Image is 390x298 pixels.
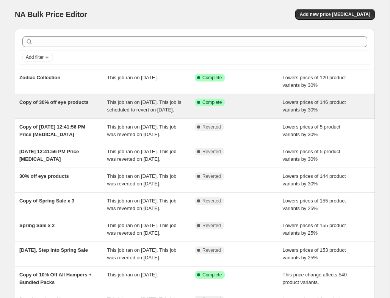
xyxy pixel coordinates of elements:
button: Add filter [22,53,53,62]
span: This job ran on [DATE]. This job is scheduled to revert on [DATE]. [107,99,182,113]
span: Lowers prices of 155 product variants by 25% [283,223,346,236]
span: Lowers prices of 144 product variants by 30% [283,173,346,187]
span: [DATE] 12:41:56 PM Price [MEDICAL_DATA] [19,149,79,162]
span: This job ran on [DATE]. This job was reverted on [DATE]. [107,247,177,260]
span: Reverted [202,198,221,204]
span: Zodiac Collection [19,75,60,80]
span: NA Bulk Price Editor [15,10,87,19]
span: This job ran on [DATE]. This job was reverted on [DATE]. [107,173,177,187]
span: This job ran on [DATE]. [107,75,158,80]
span: 30% off eye products [19,173,69,179]
span: [DATE], Step into Spring Sale [19,247,88,253]
span: Lowers prices of 155 product variants by 25% [283,198,346,211]
span: Reverted [202,124,221,130]
span: Reverted [202,223,221,229]
span: This job ran on [DATE]. [107,272,158,278]
span: This job ran on [DATE]. This job was reverted on [DATE]. [107,149,177,162]
span: Copy of [DATE] 12:41:56 PM Price [MEDICAL_DATA] [19,124,85,137]
span: This price change affects 540 product variants. [283,272,347,285]
span: Lowers prices of 153 product variants by 25% [283,247,346,260]
span: This job ran on [DATE]. This job was reverted on [DATE]. [107,223,177,236]
span: Complete [202,75,222,81]
span: Complete [202,272,222,278]
span: Copy of Spring Sale x 3 [19,198,74,204]
span: Lowers prices of 146 product variants by 30% [283,99,346,113]
button: Add new price [MEDICAL_DATA] [295,9,375,20]
span: Copy of 30% off eye products [19,99,89,105]
span: Reverted [202,149,221,155]
span: Add new price [MEDICAL_DATA] [300,11,370,17]
span: Reverted [202,173,221,179]
span: Lowers prices of 120 product variants by 30% [283,75,346,88]
span: Lowers prices of 5 product variants by 30% [283,124,340,137]
span: Copy of 10% Off All Hampers + Bundled Packs [19,272,92,285]
span: This job ran on [DATE]. This job was reverted on [DATE]. [107,124,177,137]
span: Spring Sale x 2 [19,223,55,228]
span: Lowers prices of 5 product variants by 30% [283,149,340,162]
span: Reverted [202,247,221,253]
span: This job ran on [DATE]. This job was reverted on [DATE]. [107,198,177,211]
span: Complete [202,99,222,105]
span: Add filter [26,54,44,60]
